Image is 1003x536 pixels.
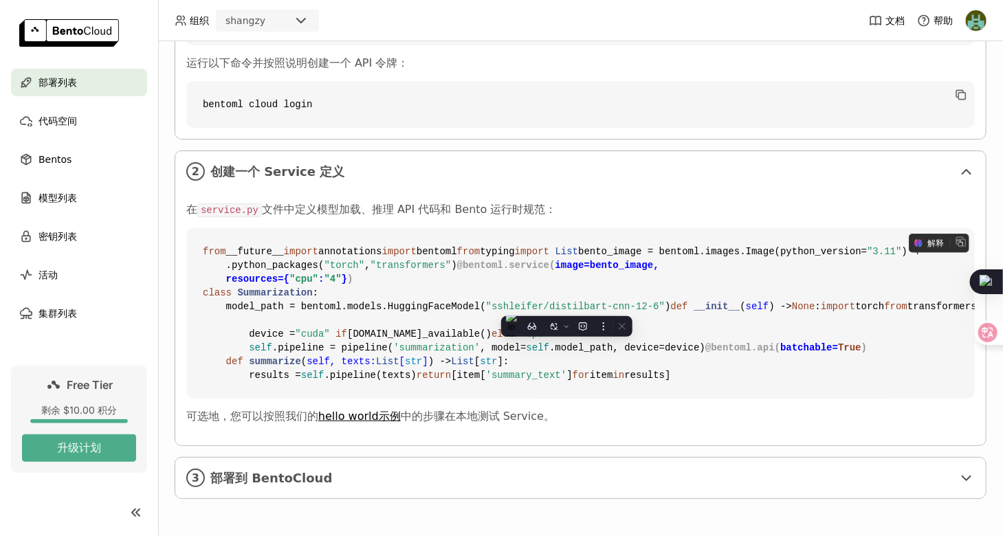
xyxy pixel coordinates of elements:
[867,246,901,257] span: "3.11"
[22,404,136,416] div: 剩余 $10.00 积分
[38,267,58,283] span: 活动
[197,203,262,217] code: service.py
[284,246,318,257] span: import
[486,370,567,381] span: 'summary_text'
[746,301,769,312] span: self
[38,113,77,129] span: 代码空间
[186,162,205,181] i: 2
[186,410,975,423] p: 可选地，您可以按照我们的 中的步骤在本地测试 Service。
[186,56,975,70] p: 运行以下命令并按照说明创建一个 API 令牌：
[186,469,205,487] i: 3
[405,356,422,367] span: str
[186,228,975,399] code: __future__ annotations bentoml typing bento_image = bentoml.images.Image(python_version= ) \ .pyt...
[210,164,953,179] span: 创建一个 Service 定义
[324,260,364,271] span: "torch"
[289,273,318,284] span: "cpu"
[324,273,341,284] span: "4"
[11,146,147,173] a: Bentos
[175,458,986,498] div: 3部署到 BentoCloud
[884,301,907,312] span: from
[249,342,272,353] span: self
[38,305,77,322] span: 集群列表
[705,342,867,353] span: @bentoml.api( )
[966,10,987,31] img: zy shang
[486,301,665,312] span: "sshleifer/distilbart-cnn-12-6"
[186,81,975,128] code: bentoml cloud login
[249,356,301,367] span: summarize
[203,246,226,257] span: from
[934,14,953,27] span: 帮助
[792,301,815,312] span: None
[780,342,861,353] span: batchable=
[190,14,209,27] span: 组织
[267,14,268,28] input: Selected shangzy.
[480,356,497,367] span: str
[838,342,861,353] span: True
[186,203,975,217] p: 在 文件中定义模型加载、推理 API 代码和 Bento 运行时规范：
[19,19,119,47] img: logo
[38,228,77,245] span: 密钥列表
[376,356,399,367] span: List
[307,356,428,367] span: self, texts: [ ]
[67,378,113,392] span: Free Tier
[22,434,136,462] button: 升级计划
[869,14,905,27] a: 文档
[301,370,324,381] span: self
[671,301,688,312] span: def
[457,246,481,257] span: from
[38,190,77,206] span: 模型列表
[382,246,416,257] span: import
[821,301,855,312] span: import
[11,366,147,473] a: Free Tier剩余 $10.00 积分升级计划
[11,107,147,135] a: 代码空间
[237,287,312,298] span: Summarization
[210,471,953,486] span: 部署到 BentoCloud
[515,246,549,257] span: import
[11,69,147,96] a: 部署列表
[335,328,347,339] span: if
[527,342,550,353] span: self
[38,151,71,168] span: Bentos
[11,300,147,327] a: 集群列表
[371,260,452,271] span: "transformers"
[295,328,329,339] span: "cuda"
[885,14,905,27] span: 文档
[318,410,401,423] a: hello world示例
[11,261,147,289] a: 活动
[11,223,147,250] a: 密钥列表
[11,184,147,212] a: 模型列表
[175,151,986,192] div: 2创建一个 Service 定义
[393,342,480,353] span: 'summarization'
[417,370,451,381] span: return
[613,370,625,381] span: in
[694,301,740,312] span: __init__
[38,74,77,91] span: 部署列表
[226,356,243,367] span: def
[492,328,515,339] span: else
[555,246,579,257] span: List
[451,356,474,367] span: List
[573,370,590,381] span: for
[917,14,953,27] div: 帮助
[225,14,265,27] div: shangzy
[203,287,232,298] span: class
